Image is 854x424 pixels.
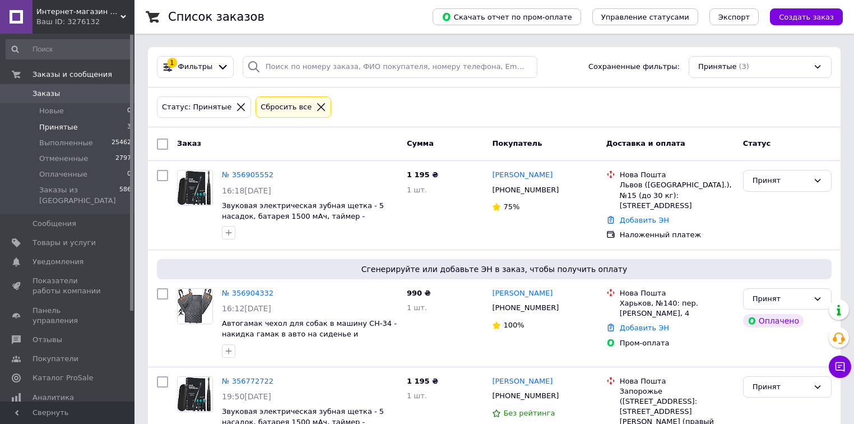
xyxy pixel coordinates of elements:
[33,238,96,248] span: Товары и услуги
[112,138,131,148] span: 25462
[33,219,76,229] span: Сообщения
[177,288,213,324] a: Фото товару
[115,154,131,164] span: 2797
[503,202,519,211] span: 75%
[243,56,537,78] input: Поиск по номеру заказа, ФИО покупателя, номеру телефона, Email, номеру накладной
[407,391,427,400] span: 1 шт.
[39,169,87,179] span: Оплаченные
[33,276,104,296] span: Показатели работы компании
[709,8,759,25] button: Экспорт
[588,62,680,72] span: Сохраненные фильтры:
[119,185,131,205] span: 586
[620,324,669,332] a: Добавить ЭН
[222,304,271,313] span: 16:12[DATE]
[258,102,314,113] div: Сбросить все
[39,106,64,116] span: Новые
[222,186,271,195] span: 16:18[DATE]
[36,17,134,27] div: Ваш ID: 3276132
[492,376,553,387] a: [PERSON_NAME]
[160,102,234,113] div: Статус: Принятые
[490,301,561,315] div: [PHONE_NUMBER]
[492,139,542,148] span: Покупатель
[606,139,685,148] span: Доставка и оплата
[127,122,131,132] span: 3
[222,201,384,231] a: Звуковая электрическая зубная щетка - 5 насадок, батарея 1500 мАч, таймер - электрощетка зубная SG
[33,306,104,326] span: Панель управления
[620,180,734,211] div: Львов ([GEOGRAPHIC_DATA].), №15 (до 30 кг): [STREET_ADDRESS]
[620,288,734,298] div: Нова Пошта
[407,170,438,179] span: 1 195 ₴
[718,13,750,21] span: Экспорт
[222,289,273,297] a: № 356904332
[33,70,112,80] span: Заказы и сообщения
[407,377,438,385] span: 1 195 ₴
[490,389,561,403] div: [PHONE_NUMBER]
[39,122,78,132] span: Принятые
[770,8,843,25] button: Создать заказ
[167,58,177,68] div: 1
[39,154,88,164] span: Отмененные
[620,376,734,386] div: Нова Пошта
[178,377,212,412] img: Фото товару
[6,39,132,59] input: Поиск
[161,264,827,275] span: Сгенерируйте или добавьте ЭН в заказ, чтобы получить оплату
[407,186,427,194] span: 1 шт.
[33,393,74,403] span: Аналитика
[753,293,809,305] div: Принят
[503,321,524,329] span: 100%
[127,106,131,116] span: 0
[743,314,804,328] div: Оплачено
[829,356,851,378] button: Чат с покупателем
[753,175,809,187] div: Принят
[759,12,843,21] a: Создать заказ
[490,183,561,197] div: [PHONE_NUMBER]
[177,139,201,148] span: Заказ
[407,139,434,148] span: Сумма
[739,62,749,71] span: (3)
[178,170,212,205] img: Фото товару
[753,381,809,393] div: Принят
[698,62,737,72] span: Принятые
[168,10,264,24] h1: Список заказов
[442,12,572,22] span: Скачать отчет по пром-оплате
[178,289,212,324] img: Фото товару
[620,230,734,240] div: Наложенный платеж
[492,288,553,299] a: [PERSON_NAME]
[620,338,734,348] div: Пром-оплата
[503,409,555,417] span: Без рейтинга
[33,373,93,383] span: Каталог ProSale
[222,319,397,348] a: Автогамак чехол для собак в машину CH-34 - накидка гамак в авто на сиденье и багажник для перевоз...
[177,376,213,412] a: Фото товару
[177,170,213,206] a: Фото товару
[433,8,581,25] button: Скачать отчет по пром-оплате
[33,335,62,345] span: Отзывы
[407,303,427,312] span: 1 шт.
[39,185,119,205] span: Заказы из [GEOGRAPHIC_DATA]
[779,13,834,21] span: Создать заказ
[592,8,698,25] button: Управление статусами
[127,169,131,179] span: 0
[222,392,271,401] span: 19:50[DATE]
[743,139,771,148] span: Статус
[407,289,431,297] span: 990 ₴
[178,62,213,72] span: Фильтры
[620,298,734,319] div: Харьков, №140: пер. [PERSON_NAME], 4
[33,89,60,99] span: Заказы
[620,216,669,224] a: Добавить ЭН
[33,257,83,267] span: Уведомления
[492,170,553,181] a: [PERSON_NAME]
[39,138,93,148] span: Выполненные
[33,354,78,364] span: Покупатели
[222,170,273,179] a: № 356905552
[36,7,120,17] span: Интернет-магазин "PrimeZone"
[601,13,689,21] span: Управление статусами
[222,377,273,385] a: № 356772722
[620,170,734,180] div: Нова Пошта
